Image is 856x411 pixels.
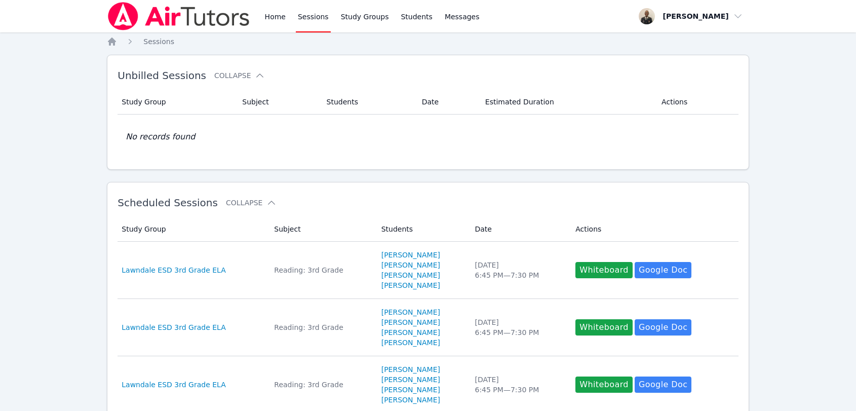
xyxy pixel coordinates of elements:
[381,250,440,260] a: [PERSON_NAME]
[122,322,226,332] a: Lawndale ESD 3rd Grade ELA
[226,198,277,208] button: Collapse
[118,242,738,299] tr: Lawndale ESD 3rd Grade ELAReading: 3rd Grade[PERSON_NAME][PERSON_NAME][PERSON_NAME][PERSON_NAME][...
[375,217,469,242] th: Students
[381,307,440,317] a: [PERSON_NAME]
[321,90,416,115] th: Students
[475,260,563,280] div: [DATE] 6:45 PM — 7:30 PM
[575,377,633,393] button: Whiteboard
[569,217,738,242] th: Actions
[381,395,440,405] a: [PERSON_NAME]
[381,385,440,395] a: [PERSON_NAME]
[118,69,206,82] span: Unbilled Sessions
[118,115,738,159] td: No records found
[268,217,375,242] th: Subject
[575,262,633,278] button: Whiteboard
[107,36,749,47] nav: Breadcrumb
[214,70,265,81] button: Collapse
[143,38,174,46] span: Sessions
[635,262,691,278] a: Google Doc
[381,280,440,290] a: [PERSON_NAME]
[475,317,563,338] div: [DATE] 6:45 PM — 7:30 PM
[381,375,440,385] a: [PERSON_NAME]
[118,90,236,115] th: Study Group
[118,197,218,209] span: Scheduled Sessions
[635,377,691,393] a: Google Doc
[381,364,440,375] a: [PERSON_NAME]
[381,270,440,280] a: [PERSON_NAME]
[635,319,691,335] a: Google Doc
[475,375,563,395] div: [DATE] 6:45 PM — 7:30 PM
[655,90,738,115] th: Actions
[118,299,738,356] tr: Lawndale ESD 3rd Grade ELAReading: 3rd Grade[PERSON_NAME][PERSON_NAME][PERSON_NAME][PERSON_NAME][...
[122,265,226,275] a: Lawndale ESD 3rd Grade ELA
[575,319,633,335] button: Whiteboard
[445,12,480,22] span: Messages
[381,317,440,327] a: [PERSON_NAME]
[274,380,369,390] div: Reading: 3rd Grade
[274,265,369,275] div: Reading: 3rd Grade
[107,2,250,30] img: Air Tutors
[236,90,320,115] th: Subject
[469,217,569,242] th: Date
[381,327,440,338] a: [PERSON_NAME]
[381,260,440,270] a: [PERSON_NAME]
[381,338,440,348] a: [PERSON_NAME]
[416,90,479,115] th: Date
[479,90,655,115] th: Estimated Duration
[143,36,174,47] a: Sessions
[122,380,226,390] a: Lawndale ESD 3rd Grade ELA
[118,217,268,242] th: Study Group
[274,322,369,332] div: Reading: 3rd Grade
